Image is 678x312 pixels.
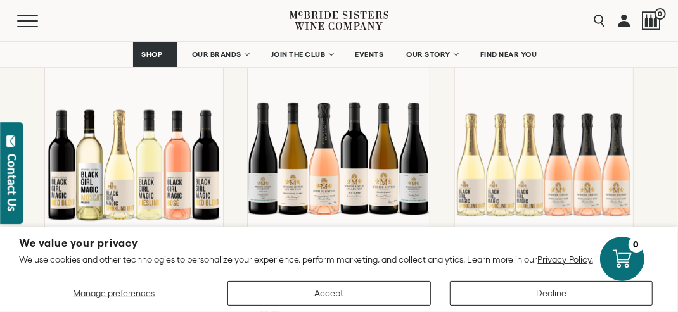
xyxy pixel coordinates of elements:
span: SHOP [141,50,163,59]
span: 0 [655,8,666,20]
a: OUR STORY [398,42,466,67]
button: Manage preferences [19,281,208,306]
a: EVENTS [347,42,392,67]
a: OUR BRANDS [184,42,257,67]
button: Decline [450,281,653,306]
span: OUR STORY [406,50,451,59]
div: Contact Us [6,154,18,211]
a: FIND NEAR YOU [472,42,546,67]
span: FIND NEAR YOU [480,50,537,59]
h2: We value your privacy [19,238,659,249]
span: Manage preferences [73,288,155,298]
span: JOIN THE CLUB [271,50,326,59]
a: JOIN THE CLUB [263,42,341,67]
a: Privacy Policy. [538,254,593,265]
a: SHOP [133,42,177,67]
button: Accept [227,281,430,306]
span: EVENTS [355,50,383,59]
span: OUR BRANDS [192,50,241,59]
div: 0 [629,237,644,253]
p: We use cookies and other technologies to personalize your experience, perform marketing, and coll... [19,254,659,265]
button: Mobile Menu Trigger [17,15,63,27]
